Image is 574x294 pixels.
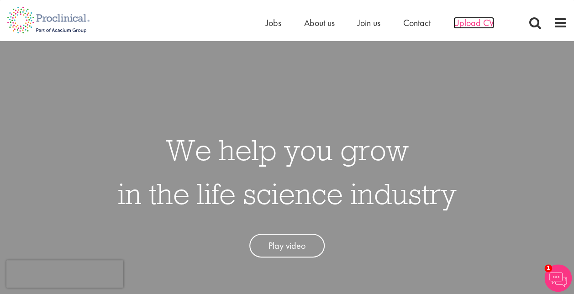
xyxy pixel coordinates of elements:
[358,17,380,29] a: Join us
[544,264,572,292] img: Chatbot
[453,17,494,29] a: Upload CV
[118,128,457,215] h1: We help you grow in the life science industry
[249,234,325,258] a: Play video
[304,17,335,29] a: About us
[544,264,552,272] span: 1
[403,17,431,29] a: Contact
[266,17,281,29] a: Jobs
